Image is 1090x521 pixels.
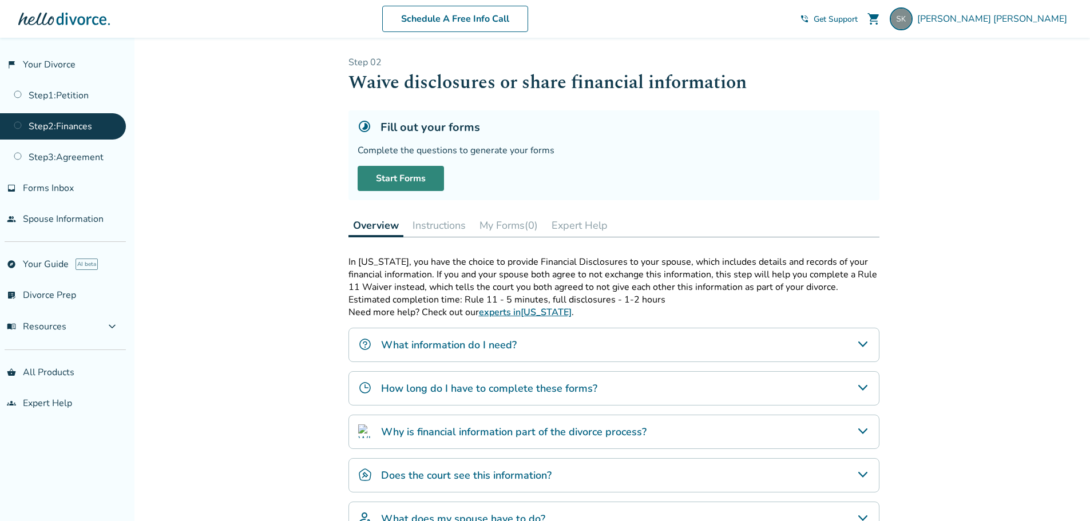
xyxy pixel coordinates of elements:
span: menu_book [7,322,16,331]
a: Start Forms [358,166,444,191]
span: phone_in_talk [800,14,809,23]
button: My Forms(0) [475,214,542,237]
div: Complete the questions to generate your forms [358,144,870,157]
h1: Waive disclosures or share financial information [348,69,879,97]
span: AI beta [76,258,98,270]
p: Estimated completion time: Rule 11 - 5 minutes, full disclosures - 1-2 hours [348,293,879,306]
h4: How long do I have to complete these forms? [381,381,597,396]
a: experts in[US_STATE] [479,306,572,319]
div: Does the court see this information? [348,458,879,492]
h4: Does the court see this information? [381,468,552,483]
span: list_alt_check [7,291,16,300]
p: Need more help? Check out our . [348,306,879,319]
span: people [7,214,16,224]
span: [PERSON_NAME] [PERSON_NAME] [917,13,1072,25]
p: Step 0 2 [348,56,879,69]
img: Does the court see this information? [358,468,372,482]
img: Why is financial information part of the divorce process? [358,424,372,438]
p: In [US_STATE], you have the choice to provide Financial Disclosures to your spouse, which include... [348,256,879,293]
button: Instructions [408,214,470,237]
img: stevekienlen@yahoo.com [890,7,913,30]
button: Expert Help [547,214,612,237]
span: explore [7,260,16,269]
iframe: Chat Widget [1033,466,1090,521]
img: What information do I need? [358,337,372,351]
img: How long do I have to complete these forms? [358,381,372,395]
h4: What information do I need? [381,337,517,352]
span: Resources [7,320,66,333]
span: Forms Inbox [23,182,74,194]
span: Get Support [814,14,858,25]
span: shopping_cart [867,12,881,26]
div: How long do I have to complete these forms? [348,371,879,405]
span: flag_2 [7,60,16,69]
span: expand_more [105,320,119,333]
span: groups [7,399,16,408]
span: inbox [7,184,16,193]
div: What information do I need? [348,328,879,362]
span: shopping_basket [7,368,16,377]
h5: Fill out your forms [380,120,480,135]
div: Why is financial information part of the divorce process? [348,415,879,449]
a: Schedule A Free Info Call [382,6,528,32]
h4: Why is financial information part of the divorce process? [381,424,647,439]
a: phone_in_talkGet Support [800,14,858,25]
button: Overview [348,214,403,237]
